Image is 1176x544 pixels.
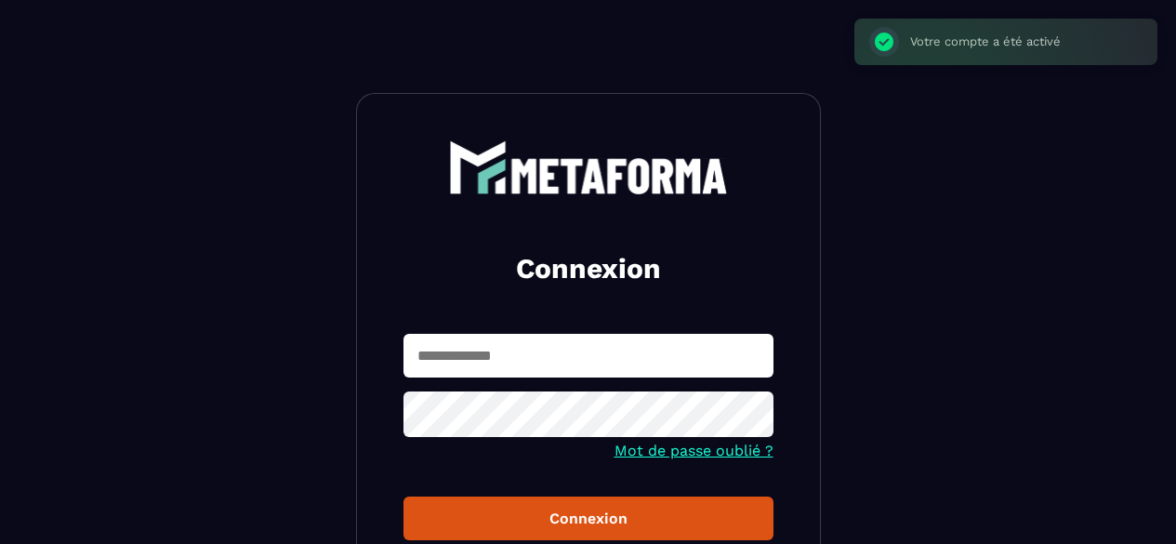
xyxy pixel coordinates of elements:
a: logo [403,140,773,194]
button: Connexion [403,497,773,540]
div: Connexion [418,510,759,527]
h2: Connexion [426,250,751,287]
a: Mot de passe oublié ? [614,442,773,459]
img: logo [449,140,728,194]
